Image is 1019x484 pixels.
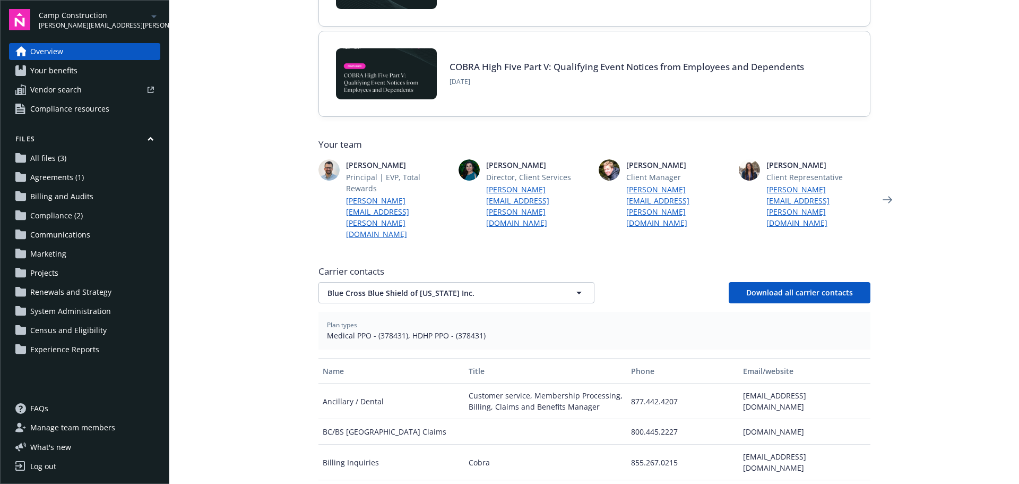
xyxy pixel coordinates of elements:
button: Camp Construction[PERSON_NAME][EMAIL_ADDRESS][PERSON_NAME][DOMAIN_NAME]arrowDropDown [39,9,160,30]
div: [EMAIL_ADDRESS][DOMAIN_NAME] [739,384,870,419]
span: [PERSON_NAME] [766,159,870,171]
span: Client Manager [626,172,730,183]
a: Compliance resources [9,100,160,117]
span: What ' s new [30,441,71,453]
button: Title [464,358,627,384]
span: Experience Reports [30,341,99,358]
div: Title [469,366,623,377]
a: Renewals and Strategy [9,284,160,301]
span: Carrier contacts [318,265,870,278]
span: Manage team members [30,419,115,436]
a: Agreements (1) [9,169,160,186]
a: Projects [9,265,160,282]
div: 877.442.4207 [627,384,739,419]
button: Blue Cross Blue Shield of [US_STATE] Inc. [318,282,594,303]
a: COBRA High Five Part V: Qualifying Event Notices from Employees and Dependents [450,61,804,73]
span: Camp Construction [39,10,148,21]
a: [PERSON_NAME][EMAIL_ADDRESS][PERSON_NAME][DOMAIN_NAME] [486,184,590,228]
span: Billing and Audits [30,188,93,205]
div: [EMAIL_ADDRESS][DOMAIN_NAME] [739,445,870,480]
div: Billing Inquiries [318,445,464,480]
img: navigator-logo.svg [9,9,30,30]
span: FAQs [30,400,48,417]
div: Cobra [464,445,627,480]
span: Compliance resources [30,100,109,117]
span: Marketing [30,245,66,262]
span: Agreements (1) [30,169,84,186]
a: Experience Reports [9,341,160,358]
div: Name [323,366,460,377]
div: Email/website [743,366,866,377]
span: [DATE] [450,77,804,87]
a: Your benefits [9,62,160,79]
a: All files (3) [9,150,160,167]
a: Marketing [9,245,160,262]
a: Next [879,191,896,208]
a: arrowDropDown [148,10,160,22]
a: [PERSON_NAME][EMAIL_ADDRESS][PERSON_NAME][DOMAIN_NAME] [346,195,450,240]
span: [PERSON_NAME] [346,159,450,171]
a: [PERSON_NAME][EMAIL_ADDRESS][PERSON_NAME][DOMAIN_NAME] [766,184,870,228]
a: Vendor search [9,81,160,98]
div: Log out [30,458,56,475]
button: Download all carrier contacts [729,282,870,303]
button: Name [318,358,464,384]
a: System Administration [9,303,160,320]
a: Manage team members [9,419,160,436]
span: Medical PPO - (378431), HDHP PPO - (378431) [327,330,862,341]
span: Vendor search [30,81,82,98]
span: Projects [30,265,58,282]
img: BLOG-Card Image - Compliance - COBRA High Five Pt 5 - 09-11-25.jpg [336,48,437,99]
div: 800.445.2227 [627,419,739,445]
span: Plan types [327,320,862,330]
button: Phone [627,358,739,384]
div: [DOMAIN_NAME] [739,419,870,445]
a: Billing and Audits [9,188,160,205]
span: [PERSON_NAME][EMAIL_ADDRESS][PERSON_NAME][DOMAIN_NAME] [39,21,148,30]
span: Principal | EVP, Total Rewards [346,172,450,194]
a: [PERSON_NAME][EMAIL_ADDRESS][PERSON_NAME][DOMAIN_NAME] [626,184,730,228]
span: Communications [30,226,90,243]
img: photo [318,159,340,181]
span: Download all carrier contacts [746,287,853,298]
div: 855.267.0215 [627,445,739,480]
button: Email/website [739,358,870,384]
span: Census and Eligibility [30,322,107,339]
span: Renewals and Strategy [30,284,111,301]
div: Customer service, Membership Processing, Billing, Claims and Benefits Manager [464,384,627,419]
span: System Administration [30,303,111,320]
div: Phone [631,366,735,377]
span: Your team [318,138,870,151]
span: Your benefits [30,62,77,79]
div: BC/BS [GEOGRAPHIC_DATA] Claims [318,419,464,445]
img: photo [739,159,760,181]
span: Director, Client Services [486,172,590,183]
span: Overview [30,43,63,60]
div: Ancillary / Dental [318,384,464,419]
img: photo [459,159,480,181]
a: FAQs [9,400,160,417]
span: Client Representative [766,172,870,183]
span: [PERSON_NAME] [626,159,730,171]
button: Files [9,134,160,148]
a: Compliance (2) [9,207,160,224]
a: Census and Eligibility [9,322,160,339]
img: photo [599,159,620,181]
span: Compliance (2) [30,207,83,224]
a: Overview [9,43,160,60]
a: Communications [9,226,160,243]
span: All files (3) [30,150,66,167]
span: Blue Cross Blue Shield of [US_STATE] Inc. [327,287,548,299]
span: [PERSON_NAME] [486,159,590,171]
button: What's new [9,441,88,453]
